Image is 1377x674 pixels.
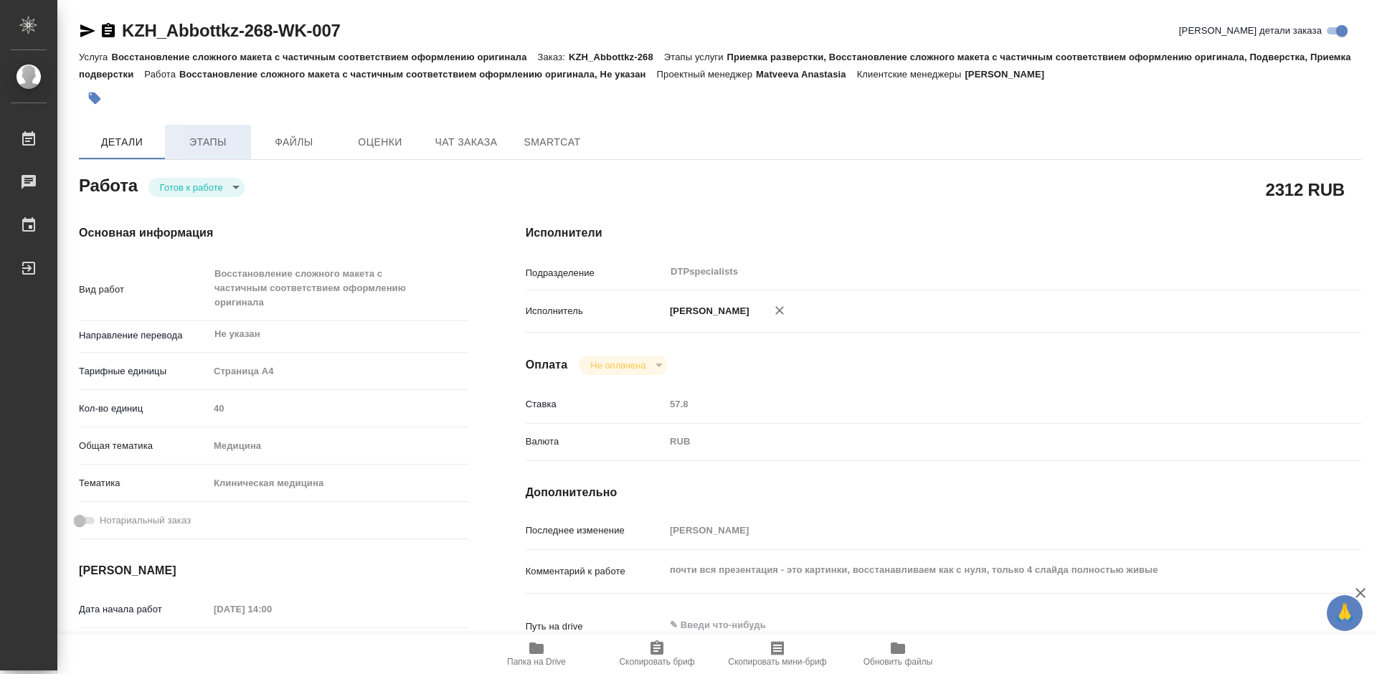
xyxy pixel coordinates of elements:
button: Скопировать ссылку [100,22,117,39]
h4: Исполнители [526,224,1361,242]
p: Matveeva Anastasia [756,69,857,80]
div: Страница А4 [209,359,468,384]
button: Папка на Drive [476,634,597,674]
p: Услуга [79,52,111,62]
p: Дата начала работ [79,602,209,617]
p: Заказ: [538,52,569,62]
textarea: почти вся презентация - это картинки, восстанавливаем как с нуля, только 4 слайда полностью живые [665,558,1292,582]
button: Добавить тэг [79,82,110,114]
button: Удалить исполнителя [764,295,795,326]
button: Скопировать бриф [597,634,717,674]
h4: Дополнительно [526,484,1361,501]
p: Кол-во единиц [79,402,209,416]
span: SmartCat [518,133,587,151]
p: Этапы услуги [664,52,727,62]
h4: [PERSON_NAME] [79,562,468,579]
p: Валюта [526,435,665,449]
button: Скопировать ссылку для ЯМессенджера [79,22,96,39]
h2: 2312 RUB [1266,177,1345,201]
p: Общая тематика [79,439,209,453]
button: Готов к работе [156,181,227,194]
span: Скопировать мини-бриф [728,657,826,667]
p: Восстановление сложного макета с частичным соответствием оформлению оригинала [111,52,537,62]
div: RUB [665,429,1292,454]
div: Готов к работе [148,178,245,197]
p: Подразделение [526,266,665,280]
p: Тематика [79,476,209,490]
div: Медицина [209,434,468,458]
span: [PERSON_NAME] детали заказа [1179,24,1322,38]
span: Обновить файлы [863,657,933,667]
p: Приемка разверстки, Восстановление сложного макета с частичным соответствием оформлению оригинала... [79,52,1351,80]
span: Скопировать бриф [619,657,694,667]
span: Нотариальный заказ [100,513,191,528]
p: Проектный менеджер [657,69,756,80]
p: Путь на drive [526,620,665,634]
p: Последнее изменение [526,523,665,538]
p: Тарифные единицы [79,364,209,379]
span: Этапы [174,133,242,151]
button: 🙏 [1327,595,1363,631]
input: Пустое поле [209,398,468,419]
p: Вид работ [79,283,209,297]
input: Пустое поле [665,394,1292,414]
button: Обновить файлы [838,634,958,674]
p: [PERSON_NAME] [965,69,1055,80]
span: Папка на Drive [507,657,566,667]
h4: Оплата [526,356,568,374]
h4: Основная информация [79,224,468,242]
span: Чат заказа [432,133,501,151]
button: Скопировать мини-бриф [717,634,838,674]
p: Комментарий к работе [526,564,665,579]
p: [PERSON_NAME] [665,304,749,318]
div: Готов к работе [579,356,667,375]
span: 🙏 [1333,598,1357,628]
h2: Работа [79,171,138,197]
p: Клиентские менеджеры [857,69,965,80]
span: Оценки [346,133,415,151]
p: Работа [144,69,179,80]
p: Исполнитель [526,304,665,318]
a: KZH_Abbottkz-268-WK-007 [122,21,341,40]
input: Пустое поле [209,599,334,620]
p: Восстановление сложного макета с частичным соответствием оформлению оригинала, Не указан [179,69,657,80]
button: Не оплачена [586,359,650,371]
p: KZH_Abbottkz-268 [569,52,664,62]
p: Направление перевода [79,328,209,343]
span: Файлы [260,133,328,151]
p: Ставка [526,397,665,412]
input: Пустое поле [665,520,1292,541]
div: Клиническая медицина [209,471,468,495]
span: Детали [87,133,156,151]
